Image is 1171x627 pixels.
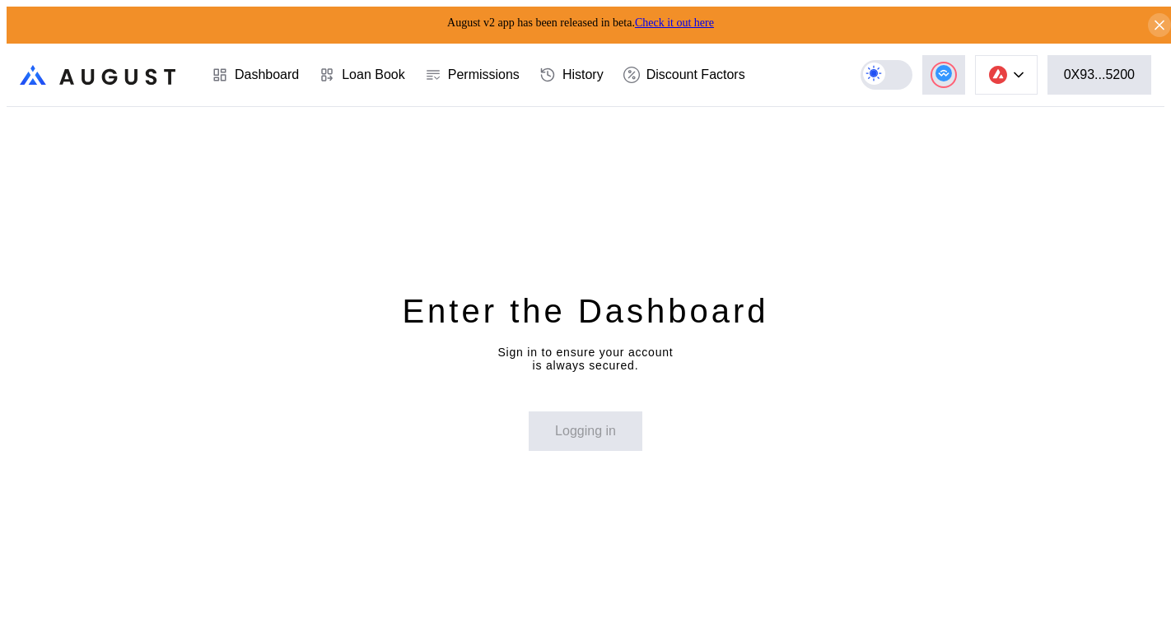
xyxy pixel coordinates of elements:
[646,67,745,82] div: Discount Factors
[975,55,1038,95] button: chain logo
[447,16,714,29] span: August v2 app has been released in beta.
[529,411,642,451] button: Logging in
[1064,67,1135,82] div: 0X93...5200
[415,44,530,105] a: Permissions
[613,44,755,105] a: Discount Factors
[530,44,613,105] a: History
[202,44,309,105] a: Dashboard
[342,67,405,82] div: Loan Book
[402,290,768,332] div: Enter the Dashboard
[448,67,520,82] div: Permissions
[1047,55,1151,95] button: 0X93...5200
[989,66,1007,84] img: chain logo
[635,16,714,29] a: Check it out here
[309,44,415,105] a: Loan Book
[497,346,673,372] div: Sign in to ensure your account is always secured.
[235,67,299,82] div: Dashboard
[562,67,604,82] div: History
